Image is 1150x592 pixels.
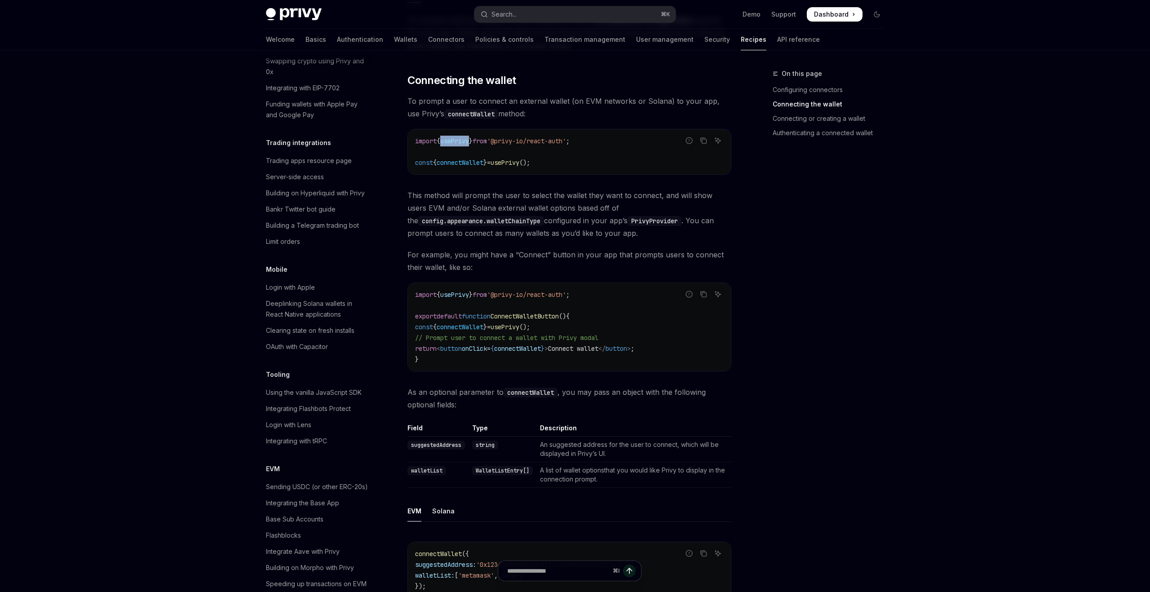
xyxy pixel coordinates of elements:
[544,29,625,50] a: Transaction management
[259,543,374,560] a: Integrate Aave with Privy
[487,159,491,167] span: =
[266,172,324,182] div: Server-side access
[433,323,437,331] span: {
[473,291,487,299] span: from
[266,403,351,414] div: Integrating Flashbots Protect
[266,204,336,215] div: Bankr Twitter bot guide
[631,345,634,353] span: ;
[259,560,374,576] a: Building on Morpho with Privy
[559,312,566,320] span: ()
[259,384,374,401] a: Using the vanilla JavaScript SDK
[266,236,300,247] div: Limit orders
[259,96,374,123] a: Funding wallets with Apple Pay and Google Pay
[491,323,519,331] span: usePrivy
[473,137,487,145] span: from
[266,514,323,525] div: Base Sub Accounts
[415,159,433,167] span: const
[712,548,724,559] button: Ask AI
[266,188,365,199] div: Building on Hyperliquid with Privy
[415,291,437,299] span: import
[472,466,533,475] code: WalletListEntry[]
[259,279,374,296] a: Login with Apple
[259,185,374,201] a: Building on Hyperliquid with Privy
[266,420,311,430] div: Login with Lens
[418,216,544,226] code: config.appearance.walletChainType
[704,29,730,50] a: Security
[469,291,473,299] span: }
[807,7,862,22] a: Dashboard
[566,137,570,145] span: ;
[266,264,287,275] h5: Mobile
[407,248,731,274] span: For example, you might have a “Connect” button in your app that prompts users to connect their wa...
[440,137,469,145] span: usePrivy
[266,56,368,77] div: Swapping crypto using Privy and 0x
[541,345,544,353] span: }
[491,9,517,20] div: Search...
[259,339,374,355] a: OAuth with Capacitor
[536,424,731,437] th: Description
[266,29,295,50] a: Welcome
[628,216,681,226] code: PrivyProvider
[491,312,559,320] span: ConnectWalletButton
[483,323,487,331] span: }
[487,291,566,299] span: '@privy-io/react-auth'
[259,511,374,527] a: Base Sub Accounts
[504,388,557,398] code: connectWallet
[415,550,462,558] span: connectWallet
[415,323,433,331] span: const
[428,29,464,50] a: Connectors
[698,548,709,559] button: Copy the contents from the code block
[743,10,761,19] a: Demo
[773,83,891,97] a: Configuring connectors
[432,500,455,521] div: Solana
[544,345,548,353] span: >
[433,159,437,167] span: {
[698,288,709,300] button: Copy the contents from the code block
[407,386,731,411] span: As an optional parameter to , you may pass an object with the following optional fields:
[266,220,359,231] div: Building a Telegram trading bot
[469,424,536,437] th: Type
[519,159,530,167] span: ();
[266,282,315,293] div: Login with Apple
[259,217,374,234] a: Building a Telegram trading bot
[487,345,491,353] span: =
[259,153,374,169] a: Trading apps resource page
[440,291,469,299] span: usePrivy
[259,495,374,511] a: Integrating the Base App
[536,437,731,462] td: An suggested address for the user to connect, which will be displayed in Privy’s UI.
[394,29,417,50] a: Wallets
[661,11,670,18] span: ⌘ K
[437,312,462,320] span: default
[337,29,383,50] a: Authentication
[259,323,374,339] a: Clearing state on fresh installs
[741,29,766,50] a: Recipes
[623,565,636,577] button: Send message
[437,137,440,145] span: {
[487,323,491,331] span: =
[777,29,820,50] a: API reference
[305,29,326,50] a: Basics
[407,441,465,450] code: suggestedAddress
[415,137,437,145] span: import
[519,323,530,331] span: ();
[266,99,368,120] div: Funding wallets with Apple Pay and Google Pay
[259,527,374,543] a: Flashblocks
[507,561,609,581] input: Ask a question...
[259,53,374,80] a: Swapping crypto using Privy and 0x
[415,355,419,363] span: }
[491,345,494,353] span: {
[407,466,446,475] code: walletList
[462,345,487,353] span: onClick
[698,135,709,146] button: Copy the contents from the code block
[771,10,796,19] a: Support
[683,548,695,559] button: Report incorrect code
[407,95,731,120] span: To prompt a user to connect an external wallet (on EVM networks or Solana) to your app, use Privy...
[259,169,374,185] a: Server-side access
[773,126,891,140] a: Authenticating a connected wallet
[683,135,695,146] button: Report incorrect code
[437,159,483,167] span: connectWallet
[266,530,301,541] div: Flashblocks
[415,334,598,342] span: // Prompt user to connect a wallet with Privy modal
[266,546,340,557] div: Integrate Aave with Privy
[469,137,473,145] span: }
